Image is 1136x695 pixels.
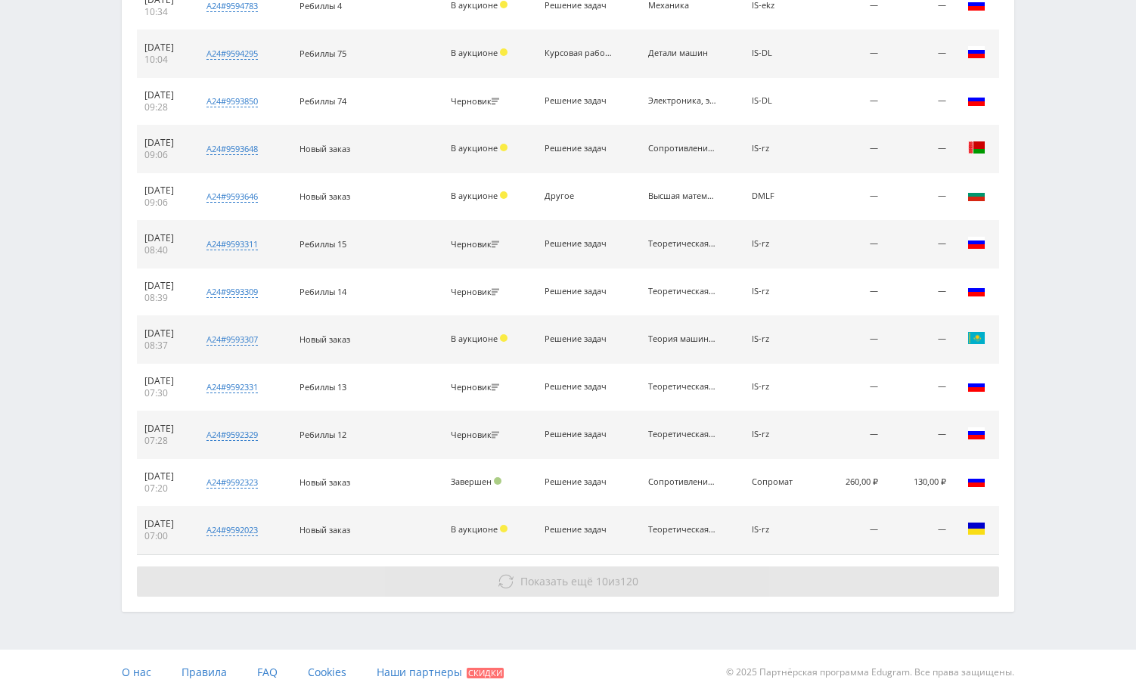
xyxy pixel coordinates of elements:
[967,472,985,490] img: rus.png
[308,665,346,679] span: Cookies
[182,650,227,695] a: Правила
[467,668,504,678] span: Скидки
[300,48,346,59] span: Ребиллы 75
[967,186,985,204] img: bgr.png
[144,244,185,256] div: 08:40
[752,287,806,296] div: IS-rz
[451,142,498,154] span: В аукционе
[206,381,258,393] div: a24#9592331
[545,96,613,106] div: Решение задач
[752,191,806,201] div: DMLF
[752,334,806,344] div: IS-rz
[300,381,346,392] span: Ребиллы 13
[886,268,954,316] td: —
[377,650,504,695] a: Наши партнеры Скидки
[500,48,507,56] span: Холд
[967,138,985,157] img: blr.png
[752,430,806,439] div: IS-rz
[752,382,806,392] div: IS-rz
[967,329,985,347] img: kaz.png
[648,96,716,106] div: Электроника, электротехника, радиотехника
[752,1,806,11] div: IS-ekz
[144,6,185,18] div: 10:34
[620,574,638,588] span: 120
[814,221,886,268] td: —
[451,383,503,392] div: Черновик
[648,430,716,439] div: Теоретическая механика
[206,48,258,60] div: a24#9594295
[300,191,350,202] span: Новый заказ
[451,430,503,440] div: Черновик
[752,48,806,58] div: IS-DL
[451,476,492,487] span: Завершен
[377,665,462,679] span: Наши партнеры
[886,411,954,459] td: —
[752,96,806,106] div: IS-DL
[144,137,185,149] div: [DATE]
[122,665,151,679] span: О нас
[144,340,185,352] div: 08:37
[137,566,999,597] button: Показать ещё 10из120
[144,387,185,399] div: 07:30
[500,525,507,532] span: Холд
[752,239,806,249] div: IS-rz
[144,423,185,435] div: [DATE]
[545,287,613,296] div: Решение задач
[967,520,985,538] img: ukr.png
[206,476,258,489] div: a24#9592323
[257,650,278,695] a: FAQ
[967,91,985,109] img: rus.png
[122,650,151,695] a: О нас
[144,482,185,495] div: 07:20
[545,191,613,201] div: Другое
[886,459,954,507] td: 130,00 ₽
[545,525,613,535] div: Решение задач
[648,382,716,392] div: Теоретическая механика
[206,286,258,298] div: a24#9593309
[451,287,503,297] div: Черновик
[576,650,1014,695] div: © 2025 Партнёрская программа Edugram. Все права защищены.
[451,97,503,107] div: Черновик
[596,574,608,588] span: 10
[144,89,185,101] div: [DATE]
[967,234,985,252] img: rus.png
[886,78,954,126] td: —
[886,364,954,411] td: —
[814,268,886,316] td: —
[545,430,613,439] div: Решение задач
[814,126,886,173] td: —
[648,239,716,249] div: Теоретическая механика
[206,191,258,203] div: a24#9593646
[886,173,954,221] td: —
[752,144,806,154] div: IS-rz
[500,1,507,8] span: Холд
[144,292,185,304] div: 08:39
[814,364,886,411] td: —
[144,327,185,340] div: [DATE]
[451,523,498,535] span: В аукционе
[814,316,886,364] td: —
[300,334,350,345] span: Новый заказ
[300,95,346,107] span: Ребиллы 74
[520,574,638,588] span: из
[886,221,954,268] td: —
[967,281,985,299] img: rus.png
[648,477,716,487] div: Сопротивление материалов
[300,524,350,535] span: Новый заказ
[451,240,503,250] div: Черновик
[648,287,716,296] div: Теоретическая механика
[144,470,185,482] div: [DATE]
[144,149,185,161] div: 09:06
[206,334,258,346] div: a24#9593307
[520,574,593,588] span: Показать ещё
[144,518,185,530] div: [DATE]
[648,525,716,535] div: Теоретическая механика
[206,238,258,250] div: a24#9593311
[144,197,185,209] div: 09:06
[300,286,346,297] span: Ребиллы 14
[814,78,886,126] td: —
[144,375,185,387] div: [DATE]
[545,239,613,249] div: Решение задач
[752,525,806,535] div: IS-rz
[886,30,954,78] td: —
